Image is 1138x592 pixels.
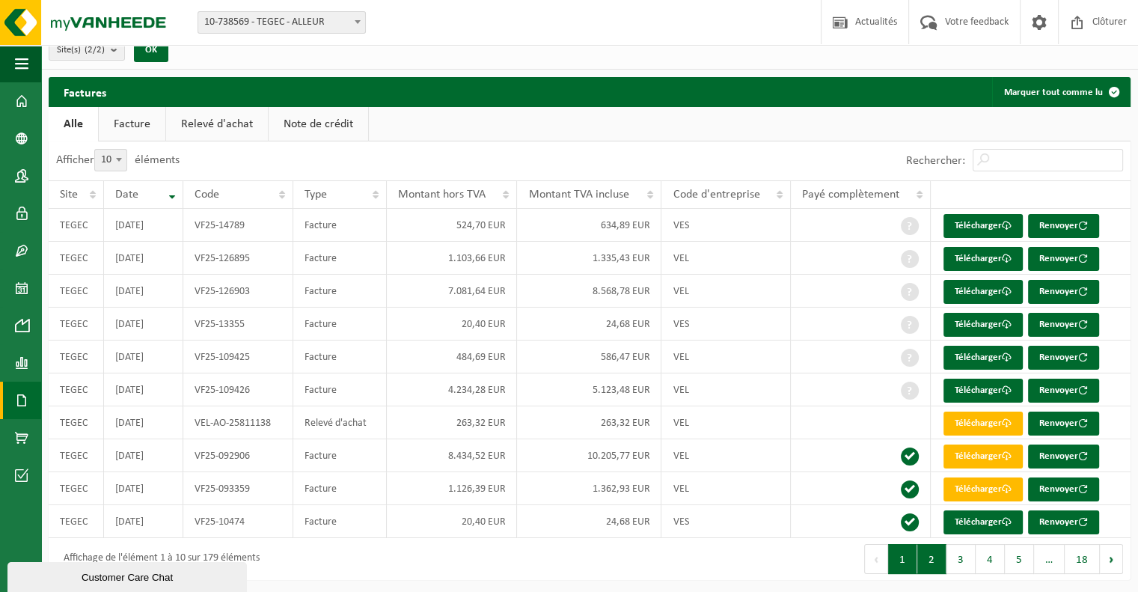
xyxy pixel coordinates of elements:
[49,209,104,242] td: TEGEC
[104,439,183,472] td: [DATE]
[293,275,387,308] td: Facture
[517,308,661,341] td: 24,68 EUR
[387,439,518,472] td: 8.434,52 EUR
[56,546,260,573] div: Affichage de l'élément 1 à 10 sur 179 éléments
[305,189,327,201] span: Type
[802,189,899,201] span: Payé complètement
[943,445,1023,469] a: Télécharger
[49,406,104,439] td: TEGEC
[104,341,183,373] td: [DATE]
[269,107,368,141] a: Note de crédit
[864,544,888,574] button: Previous
[183,472,293,505] td: VF25-093359
[293,373,387,406] td: Facture
[1028,477,1099,501] button: Renvoyer
[115,189,138,201] span: Date
[517,439,661,472] td: 10.205,77 EUR
[917,544,946,574] button: 2
[49,242,104,275] td: TEGEC
[517,341,661,373] td: 586,47 EUR
[183,439,293,472] td: VF25-092906
[906,155,965,167] label: Rechercher:
[57,39,105,61] span: Site(s)
[387,209,518,242] td: 524,70 EUR
[198,12,365,33] span: 10-738569 - TEGEC - ALLEUR
[1005,544,1034,574] button: 5
[293,341,387,373] td: Facture
[1028,280,1099,304] button: Renvoyer
[49,505,104,538] td: TEGEC
[183,275,293,308] td: VF25-126903
[104,373,183,406] td: [DATE]
[517,275,661,308] td: 8.568,78 EUR
[49,107,98,141] a: Alle
[1100,544,1123,574] button: Next
[56,154,180,166] label: Afficher éléments
[104,242,183,275] td: [DATE]
[293,505,387,538] td: Facture
[517,406,661,439] td: 263,32 EUR
[183,242,293,275] td: VF25-126895
[293,406,387,439] td: Relevé d'achat
[398,189,486,201] span: Montant hors TVA
[1028,379,1099,403] button: Renvoyer
[183,373,293,406] td: VF25-109426
[104,209,183,242] td: [DATE]
[943,510,1023,534] a: Télécharger
[673,189,759,201] span: Code d'entreprise
[7,559,250,592] iframe: chat widget
[661,505,790,538] td: VES
[387,505,518,538] td: 20,40 EUR
[49,472,104,505] td: TEGEC
[943,346,1023,370] a: Télécharger
[387,406,518,439] td: 263,32 EUR
[387,341,518,373] td: 484,69 EUR
[166,107,268,141] a: Relevé d'achat
[60,189,78,201] span: Site
[49,275,104,308] td: TEGEC
[661,341,790,373] td: VEL
[293,308,387,341] td: Facture
[661,439,790,472] td: VEL
[1028,445,1099,469] button: Renvoyer
[661,275,790,308] td: VEL
[1028,412,1099,436] button: Renvoyer
[85,45,105,55] count: (2/2)
[293,242,387,275] td: Facture
[992,77,1129,107] button: Marquer tout comme lu
[387,275,518,308] td: 7.081,64 EUR
[1028,247,1099,271] button: Renvoyer
[49,308,104,341] td: TEGEC
[183,209,293,242] td: VF25-14789
[976,544,1005,574] button: 4
[134,38,168,62] button: OK
[661,308,790,341] td: VES
[183,308,293,341] td: VF25-13355
[183,505,293,538] td: VF25-10474
[661,242,790,275] td: VEL
[517,242,661,275] td: 1.335,43 EUR
[293,439,387,472] td: Facture
[943,313,1023,337] a: Télécharger
[528,189,628,201] span: Montant TVA incluse
[387,308,518,341] td: 20,40 EUR
[943,247,1023,271] a: Télécharger
[517,472,661,505] td: 1.362,93 EUR
[49,373,104,406] td: TEGEC
[387,242,518,275] td: 1.103,66 EUR
[104,275,183,308] td: [DATE]
[1028,214,1099,238] button: Renvoyer
[517,209,661,242] td: 634,89 EUR
[195,189,219,201] span: Code
[94,149,127,171] span: 10
[943,379,1023,403] a: Télécharger
[946,544,976,574] button: 3
[943,412,1023,436] a: Télécharger
[104,505,183,538] td: [DATE]
[387,472,518,505] td: 1.126,39 EUR
[104,406,183,439] td: [DATE]
[661,373,790,406] td: VEL
[49,341,104,373] td: TEGEC
[661,209,790,242] td: VES
[293,209,387,242] td: Facture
